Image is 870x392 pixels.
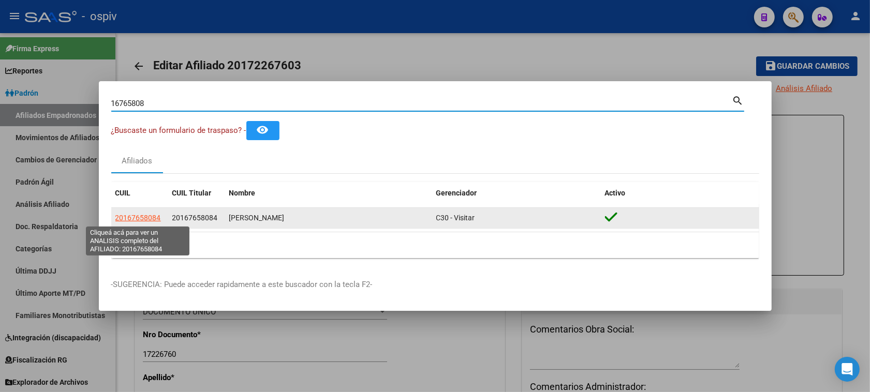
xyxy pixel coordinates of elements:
[436,214,475,222] span: C30 - Visitar
[229,189,256,197] span: Nombre
[172,189,212,197] span: CUIL Titular
[229,212,428,224] div: [PERSON_NAME]
[601,182,759,204] datatable-header-cell: Activo
[111,126,246,135] span: ¿Buscaste un formulario de traspaso? -
[111,279,759,291] p: -SUGERENCIA: Puede acceder rapidamente a este buscador con la tecla F2-
[111,232,759,258] div: 1 total
[172,214,218,222] span: 20167658084
[168,182,225,204] datatable-header-cell: CUIL Titular
[225,182,432,204] datatable-header-cell: Nombre
[835,357,860,382] div: Open Intercom Messenger
[115,189,131,197] span: CUIL
[122,155,152,167] div: Afiliados
[605,189,626,197] span: Activo
[257,124,269,136] mat-icon: remove_red_eye
[732,94,744,106] mat-icon: search
[115,214,161,222] span: 20167658084
[436,189,477,197] span: Gerenciador
[432,182,601,204] datatable-header-cell: Gerenciador
[111,182,168,204] datatable-header-cell: CUIL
